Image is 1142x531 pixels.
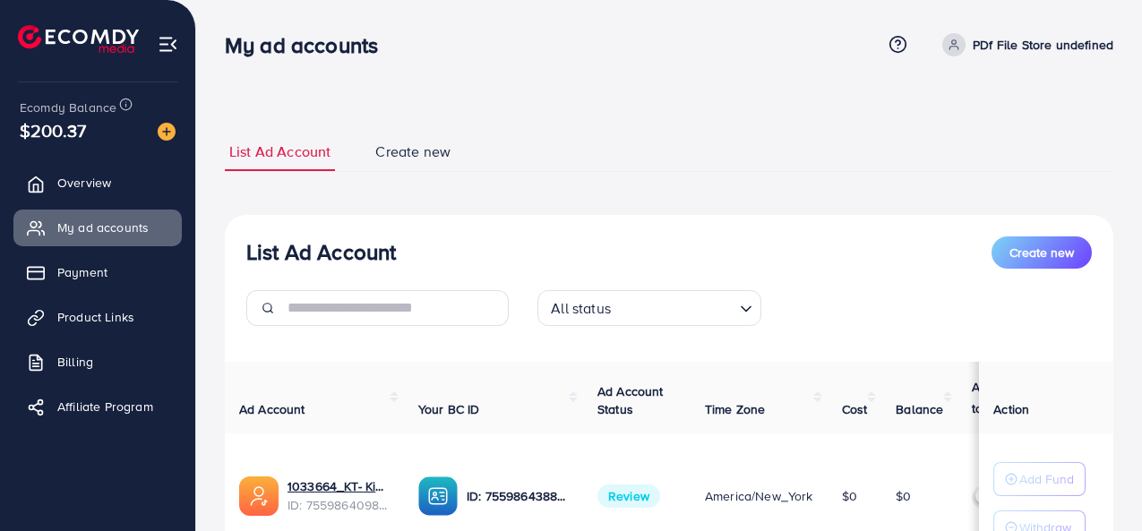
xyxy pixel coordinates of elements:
span: Ad Account Status [597,382,664,418]
span: America/New_York [705,487,813,505]
a: 1033664_KT- Kin Treasures_1760168239079 [288,477,390,495]
span: Cost [842,400,868,418]
span: Payment [57,263,107,281]
div: <span class='underline'>1033664_KT- Kin Treasures_1760168239079</span></br>7559864098408644626 [288,477,390,514]
img: ic-ba-acc.ded83a64.svg [418,476,458,516]
span: Ecomdy Balance [20,98,116,116]
p: ID: 7559864388467916807 [467,485,569,507]
span: $0 [842,487,857,505]
span: $0 [896,487,911,505]
span: Billing [57,353,93,371]
span: Affiliate Program [57,398,153,415]
p: PDf File Store undefined [973,34,1113,56]
span: Time Zone [705,400,765,418]
span: Product Links [57,308,134,326]
button: Create new [992,236,1092,269]
input: Search for option [616,292,733,321]
a: Payment [13,254,182,290]
span: ID: 7559864098408644626 [288,496,390,514]
a: PDf File Store undefined [935,33,1113,56]
button: Add Fund [993,462,1086,496]
h3: My ad accounts [225,32,392,58]
img: logo [18,25,139,53]
img: menu [158,34,178,55]
span: List Ad Account [229,141,331,162]
div: Search for option [537,290,761,326]
span: Your BC ID [418,400,480,418]
p: Add Fund [1019,468,1074,490]
a: Billing [13,344,182,380]
span: Overview [57,174,111,192]
span: Balance [896,400,943,418]
span: Create new [375,141,451,162]
a: Affiliate Program [13,389,182,424]
a: My ad accounts [13,210,182,245]
a: Product Links [13,299,182,335]
span: $200.37 [20,117,86,143]
span: Review [597,484,660,508]
span: Action [993,400,1029,418]
span: Create new [1009,244,1074,261]
img: ic-ads-acc.e4c84228.svg [239,476,279,516]
span: Ad Account [239,400,305,418]
span: My ad accounts [57,218,149,236]
span: All status [547,295,614,321]
img: image [158,123,176,141]
h3: List Ad Account [246,239,396,265]
a: Overview [13,165,182,201]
